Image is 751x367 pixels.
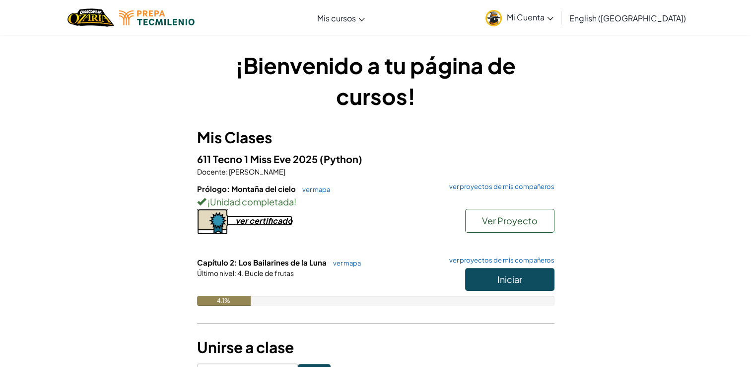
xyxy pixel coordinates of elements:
[328,259,361,267] a: ver mapa
[197,296,251,306] div: 4.1%
[317,13,356,23] span: Mis cursos
[197,336,554,359] h3: Unirse a clase
[197,50,554,111] h1: ¡Bienvenido a tu página de cursos!
[197,258,328,267] span: Capítulo 2: Los Bailarines de la Luna
[564,4,691,31] a: English ([GEOGRAPHIC_DATA])
[236,269,244,277] span: 4.
[197,269,234,277] span: Último nivel
[119,10,195,25] img: Tecmilenio logo
[569,13,686,23] span: English ([GEOGRAPHIC_DATA])
[444,183,554,190] a: ver proyectos de mis compañeros
[206,196,294,207] span: ¡Unidad completada
[234,269,236,277] span: :
[465,209,554,233] button: Ver Proyecto
[320,153,362,165] span: (Python)
[444,257,554,264] a: ver proyectos de mis compañeros
[482,215,538,226] span: Ver Proyecto
[497,274,522,285] span: Iniciar
[197,167,226,176] span: Docente
[294,196,296,207] span: !
[226,167,228,176] span: :
[197,153,320,165] span: 611 Tecno 1 Miss Eve 2025
[297,185,330,193] a: ver mapa
[480,2,558,33] a: Mi Cuenta
[197,215,292,226] a: ver certificado
[68,7,114,28] a: Logotipo de Ozaria por CodeCombat
[312,4,370,31] a: Mis cursos
[228,167,285,176] span: [PERSON_NAME]
[244,269,294,277] span: Bucle de frutas
[507,12,553,22] span: Mi Cuenta
[235,215,292,226] div: ver certificado
[68,7,114,28] img: Hogar
[465,268,554,291] button: Iniciar
[197,184,297,193] span: Prólogo: Montaña del cielo
[197,126,554,149] h3: Mis Clases
[485,10,502,26] img: avatar
[197,209,228,235] img: certificate-icon.png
